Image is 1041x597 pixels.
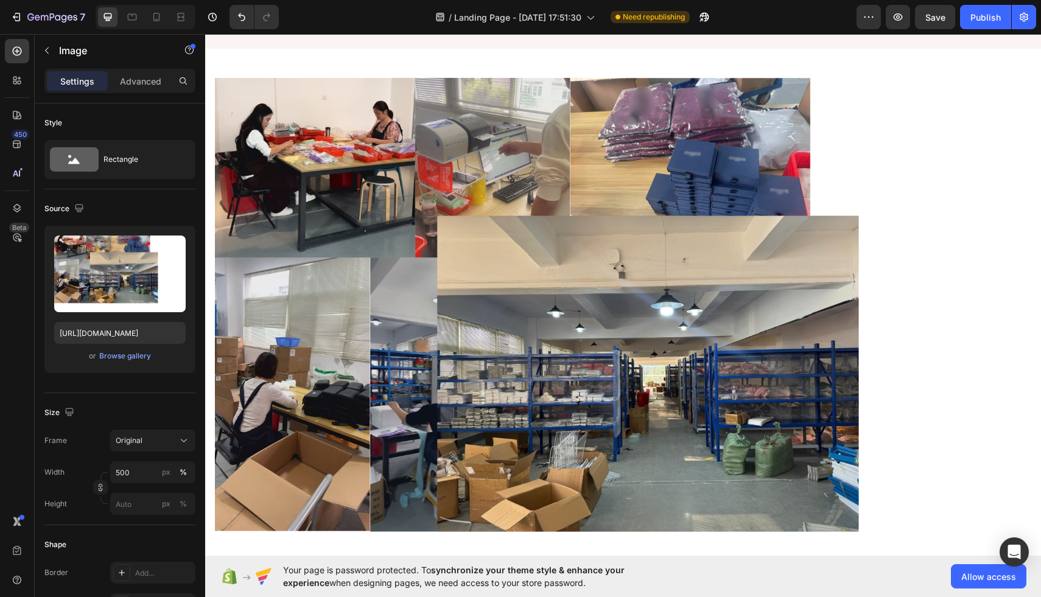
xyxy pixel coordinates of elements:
[99,350,152,362] button: Browse gallery
[205,34,1041,556] iframe: Design area
[159,465,173,480] button: %
[454,11,581,24] span: Landing Page - [DATE] 17:51:30
[449,11,452,24] span: /
[925,12,945,23] span: Save
[230,5,279,29] div: Undo/Redo
[135,568,192,579] div: Add...
[103,145,178,173] div: Rectangle
[59,43,163,58] p: Image
[110,461,195,483] input: px%
[9,223,29,232] div: Beta
[12,130,29,139] div: 450
[44,539,66,550] div: Shape
[162,467,170,478] div: px
[10,44,826,588] img: gempages_580780022554427987-7601a354-bc27-4eb6-92ad-a02768d3a37f.png
[44,498,67,509] label: Height
[159,497,173,511] button: %
[915,5,955,29] button: Save
[60,75,94,88] p: Settings
[180,498,187,509] div: %
[54,322,186,344] input: https://example.com/image.jpg
[951,564,1026,588] button: Allow access
[623,12,685,23] span: Need republishing
[5,5,91,29] button: 7
[176,497,191,511] button: px
[970,11,1001,24] div: Publish
[120,75,161,88] p: Advanced
[110,430,195,452] button: Original
[961,570,1016,583] span: Allow access
[1000,537,1029,567] div: Open Intercom Messenger
[116,435,142,446] span: Original
[44,405,77,421] div: Size
[162,498,170,509] div: px
[283,565,625,588] span: synchronize your theme style & enhance your experience
[44,435,67,446] label: Frame
[960,5,1011,29] button: Publish
[176,465,191,480] button: px
[99,351,151,361] div: Browse gallery
[44,467,65,478] label: Width
[44,117,62,128] div: Style
[44,567,68,578] div: Border
[180,467,187,478] div: %
[283,564,672,589] span: Your page is password protected. To when designing pages, we need access to your store password.
[54,236,186,312] img: preview-image
[110,493,195,515] input: px%
[89,349,96,363] span: or
[80,10,85,24] p: 7
[44,201,86,217] div: Source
